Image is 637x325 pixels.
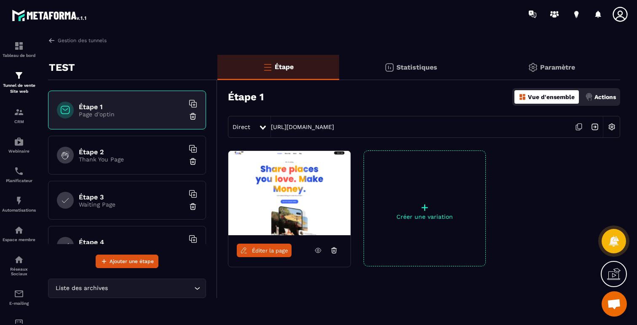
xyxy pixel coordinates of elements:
img: social-network [14,255,24,265]
p: Thank You Page [79,156,184,163]
img: stats.20deebd0.svg [384,62,394,73]
img: logo [12,8,88,23]
div: Search for option [48,279,206,298]
img: arrow [48,37,56,44]
h6: Étape 3 [79,193,184,201]
img: actions.d6e523a2.png [585,93,593,101]
img: setting-gr.5f69749f.svg [528,62,538,73]
a: [URL][DOMAIN_NAME] [271,124,334,130]
span: Ajouter une étape [110,257,154,266]
p: CRM [2,119,36,124]
p: Page d'optin [79,111,184,118]
span: Liste des archives [54,284,110,293]
img: setting-w.858f3a88.svg [604,119,620,135]
a: emailemailE-mailing [2,282,36,312]
p: Planificateur [2,178,36,183]
h6: Étape 2 [79,148,184,156]
a: formationformationTunnel de vente Site web [2,64,36,101]
p: Vue d'ensemble [528,94,575,100]
img: email [14,289,24,299]
p: Étape [275,63,294,71]
a: social-networksocial-networkRéseaux Sociaux [2,248,36,282]
p: Paramètre [540,63,575,71]
p: E-mailing [2,301,36,306]
img: trash [189,157,197,166]
a: schedulerschedulerPlanificateur [2,160,36,189]
img: formation [14,41,24,51]
a: automationsautomationsAutomatisations [2,189,36,219]
button: Ajouter une étape [96,255,158,268]
p: Créer une variation [364,213,485,220]
img: trash [189,112,197,121]
p: Statistiques [396,63,437,71]
input: Search for option [110,284,192,293]
h3: Étape 1 [228,91,264,103]
img: arrow-next.bcc2205e.svg [587,119,603,135]
img: automations [14,225,24,235]
p: Tunnel de vente Site web [2,83,36,94]
img: bars-o.4a397970.svg [262,62,273,72]
img: automations [14,137,24,147]
img: automations [14,196,24,206]
p: Actions [594,94,616,100]
a: automationsautomationsEspace membre [2,219,36,248]
p: Waiting Page [79,201,184,208]
p: Espace membre [2,237,36,242]
h6: Étape 1 [79,103,184,111]
p: Tableau de bord [2,53,36,58]
span: Direct [233,124,250,130]
h6: Étape 4 [79,238,184,246]
p: TEST [49,59,75,76]
div: Ouvrir le chat [602,291,627,317]
a: formationformationTableau de bord [2,35,36,64]
img: formation [14,107,24,117]
img: image [228,151,351,235]
img: trash [189,202,197,211]
a: automationsautomationsWebinaire [2,130,36,160]
p: Automatisations [2,208,36,212]
img: formation [14,70,24,81]
span: Éditer la page [252,247,288,254]
p: + [364,201,485,213]
img: scheduler [14,166,24,176]
a: Éditer la page [237,244,292,257]
img: dashboard-orange.40269519.svg [519,93,526,101]
p: Webinaire [2,149,36,153]
a: formationformationCRM [2,101,36,130]
p: Réseaux Sociaux [2,267,36,276]
a: Gestion des tunnels [48,37,107,44]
